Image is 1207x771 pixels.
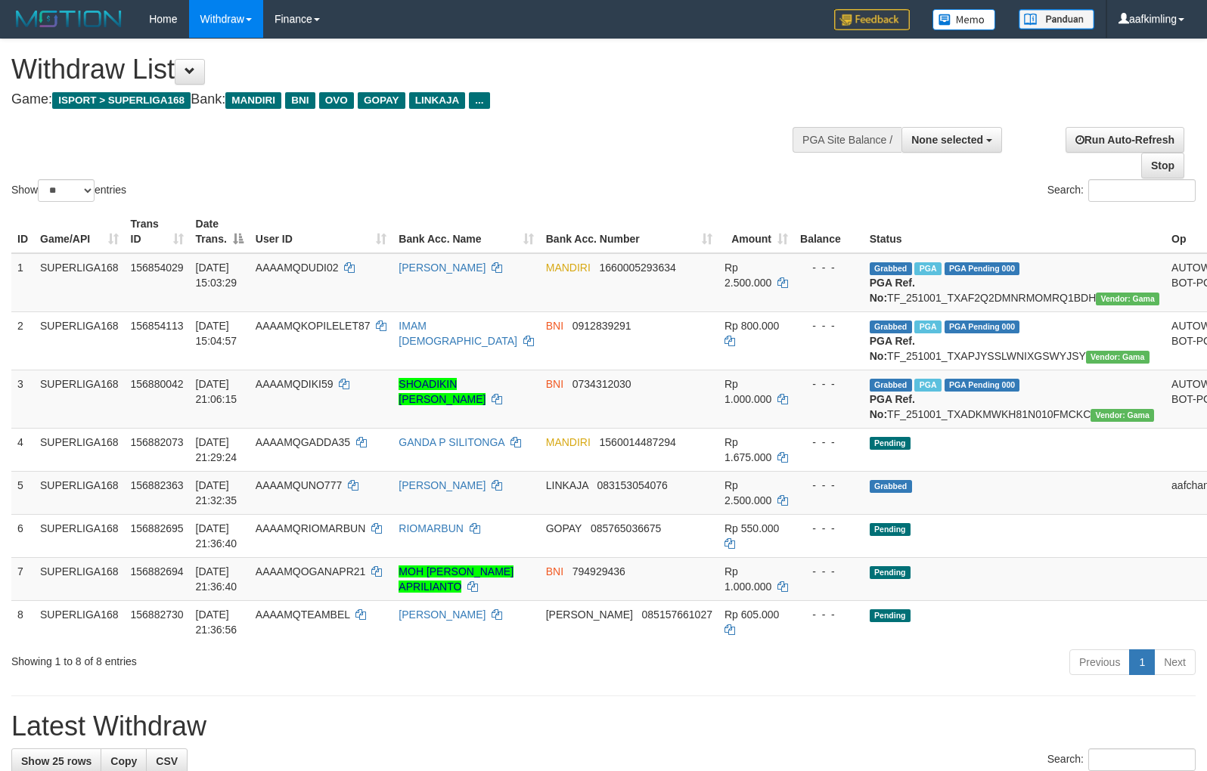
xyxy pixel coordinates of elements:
span: Rp 1.000.000 [725,565,771,593]
div: Showing 1 to 8 of 8 entries [11,648,492,669]
span: ... [469,92,489,109]
span: Copy 0912839291 to clipboard [572,320,631,332]
span: MANDIRI [225,92,281,109]
span: BNI [546,565,563,577]
th: Amount: activate to sort column ascending [718,210,794,253]
span: Copy 085765036675 to clipboard [591,522,661,534]
span: [DATE] 21:36:56 [196,608,237,636]
input: Search: [1088,748,1196,771]
span: 156882694 [131,565,184,577]
a: RIOMARBUN [399,522,464,534]
td: TF_251001_TXADKMWKH81N010FMCKC [864,370,1165,428]
img: panduan.png [1019,9,1094,29]
th: Bank Acc. Number: activate to sort column ascending [540,210,718,253]
div: - - - [800,521,858,536]
span: Copy 0734312030 to clipboard [572,378,631,390]
div: - - - [800,435,858,450]
span: BNI [546,378,563,390]
span: Grabbed [870,320,912,333]
h1: Withdraw List [11,54,790,85]
a: MOH [PERSON_NAME] APRILIANTO [399,565,514,593]
span: MANDIRI [546,262,591,274]
a: [PERSON_NAME] [399,608,486,621]
span: Copy 1660005293634 to clipboard [600,262,676,274]
span: AAAAMQRIOMARBUN [256,522,365,534]
td: SUPERLIGA168 [34,311,125,370]
div: - - - [800,478,858,493]
a: SHOADIKIN [PERSON_NAME] [399,378,486,405]
span: PGA Pending [945,262,1020,275]
span: Grabbed [870,480,912,493]
span: BNI [546,320,563,332]
span: CSV [156,755,178,767]
span: PGA Pending [945,320,1020,333]
span: [PERSON_NAME] [546,608,633,621]
label: Show entries [11,179,126,202]
span: [DATE] 21:36:40 [196,565,237,593]
span: LINKAJA [409,92,466,109]
th: ID [11,210,34,253]
span: 156880042 [131,378,184,390]
div: - - - [800,607,858,622]
div: - - - [800,564,858,579]
span: Pending [870,566,911,579]
span: Rp 1.000.000 [725,378,771,405]
td: SUPERLIGA168 [34,557,125,600]
span: Rp 550.000 [725,522,779,534]
span: 156882363 [131,479,184,491]
span: Pending [870,437,911,450]
span: Copy [110,755,137,767]
span: Marked by aafphoenmanit [914,379,941,392]
span: LINKAJA [546,479,588,491]
div: PGA Site Balance / [793,127,901,153]
span: ISPORT > SUPERLIGA168 [52,92,191,109]
span: Rp 2.500.000 [725,479,771,506]
span: AAAAMQUNO777 [256,479,342,491]
img: Button%20Memo.svg [932,9,996,30]
span: AAAAMQGADDA35 [256,436,350,448]
td: 1 [11,253,34,312]
a: Run Auto-Refresh [1066,127,1184,153]
td: TF_251001_TXAF2Q2DMNRMOMRQ1BDH [864,253,1165,312]
td: 4 [11,428,34,471]
div: - - - [800,318,858,333]
span: None selected [911,134,983,146]
td: 2 [11,311,34,370]
span: Rp 800.000 [725,320,779,332]
span: MANDIRI [546,436,591,448]
span: AAAAMQDIKI59 [256,378,334,390]
span: Copy 794929436 to clipboard [572,565,625,577]
select: Showentries [38,179,95,202]
th: Trans ID: activate to sort column ascending [125,210,190,253]
span: Vendor URL: https://trx31.1velocity.biz [1096,293,1159,305]
a: [PERSON_NAME] [399,262,486,274]
span: Rp 605.000 [725,608,779,621]
span: Vendor URL: https://trx31.1velocity.biz [1086,351,1150,364]
span: Copy 1560014487294 to clipboard [600,436,676,448]
td: 5 [11,471,34,514]
span: AAAAMQKOPILELET87 [256,320,371,332]
img: MOTION_logo.png [11,8,126,30]
h4: Game: Bank: [11,92,790,107]
span: 156882695 [131,522,184,534]
a: 1 [1129,649,1155,675]
button: None selected [901,127,1002,153]
span: 156854113 [131,320,184,332]
div: - - - [800,376,858,392]
b: PGA Ref. No: [870,277,915,304]
span: GOPAY [358,92,405,109]
td: SUPERLIGA168 [34,514,125,557]
th: User ID: activate to sort column ascending [250,210,393,253]
span: Pending [870,523,911,536]
span: Marked by aafchhiseyha [914,320,941,333]
span: Rp 2.500.000 [725,262,771,289]
span: Grabbed [870,262,912,275]
span: Rp 1.675.000 [725,436,771,463]
a: GANDA P SILITONGA [399,436,504,448]
span: [DATE] 21:29:24 [196,436,237,463]
span: [DATE] 21:36:40 [196,522,237,550]
span: Grabbed [870,379,912,392]
input: Search: [1088,179,1196,202]
span: Marked by aafsoycanthlai [914,262,941,275]
span: PGA Pending [945,379,1020,392]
